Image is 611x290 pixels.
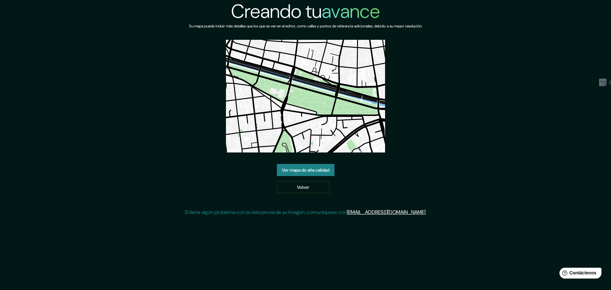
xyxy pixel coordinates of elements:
font: . [425,209,426,216]
font: Si tiene algún problema con la vista previa de su imagen, comuníquese con [185,209,347,216]
font: Su mapa puede incluir más detalles que los que se ven en el editor, como calles y puntos de refer... [189,24,422,29]
img: vista previa del mapa creado [226,40,385,152]
a: [EMAIL_ADDRESS][DOMAIN_NAME] [347,209,425,216]
a: Volver [277,181,329,193]
font: Ver mapa de alta calidad [282,167,329,173]
a: Ver mapa de alta calidad [277,164,334,176]
font: Volver [297,184,309,190]
iframe: Lanzador de widgets de ayuda [554,265,604,283]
